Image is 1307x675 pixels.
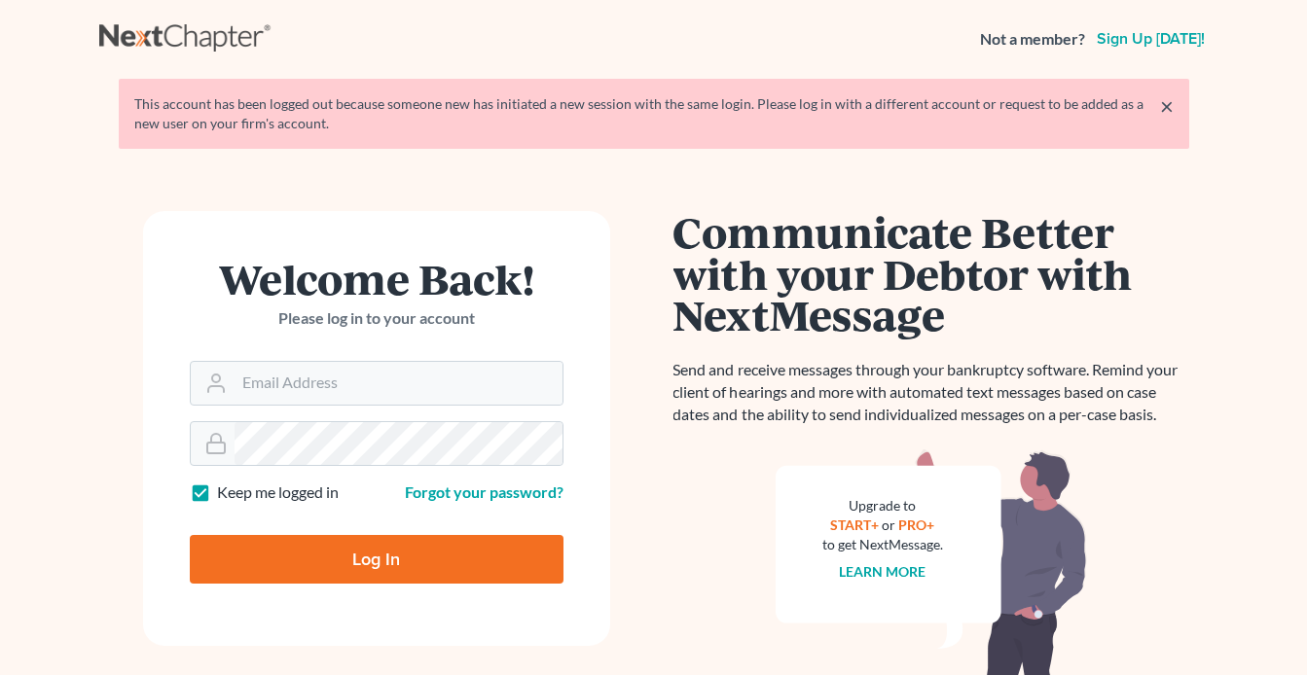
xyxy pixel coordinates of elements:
a: × [1160,94,1174,118]
a: PRO+ [898,516,934,533]
h1: Communicate Better with your Debtor with NextMessage [673,211,1189,336]
label: Keep me logged in [217,481,339,504]
a: Sign up [DATE]! [1093,31,1209,47]
span: or [882,516,895,533]
a: Learn more [839,563,926,580]
div: to get NextMessage. [822,535,943,554]
strong: Not a member? [980,28,1085,51]
div: Upgrade to [822,496,943,515]
div: This account has been logged out because someone new has initiated a new session with the same lo... [134,94,1174,133]
a: START+ [830,516,879,533]
p: Please log in to your account [190,307,563,330]
p: Send and receive messages through your bankruptcy software. Remind your client of hearings and mo... [673,359,1189,426]
input: Log In [190,535,563,584]
h1: Welcome Back! [190,258,563,300]
a: Forgot your password? [405,482,563,501]
input: Email Address [235,362,563,405]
